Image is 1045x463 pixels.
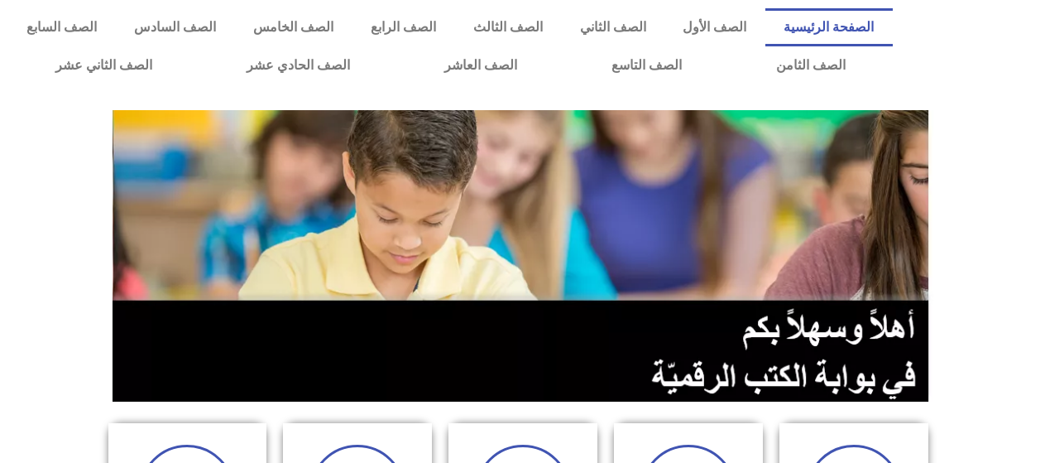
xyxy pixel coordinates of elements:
a: الصف الرابع [352,8,455,46]
a: الصفحة الرئيسية [765,8,893,46]
a: الصف الثاني [561,8,664,46]
a: الصف التاسع [564,46,729,84]
a: الصف الأول [664,8,765,46]
a: الصف الثالث [454,8,561,46]
a: الصف الحادي عشر [199,46,397,84]
a: الصف السادس [116,8,235,46]
a: الصف الخامس [235,8,352,46]
a: الصف الثاني عشر [8,46,199,84]
a: الصف الثامن [729,46,893,84]
a: الصف العاشر [397,46,564,84]
a: الصف السابع [8,8,116,46]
